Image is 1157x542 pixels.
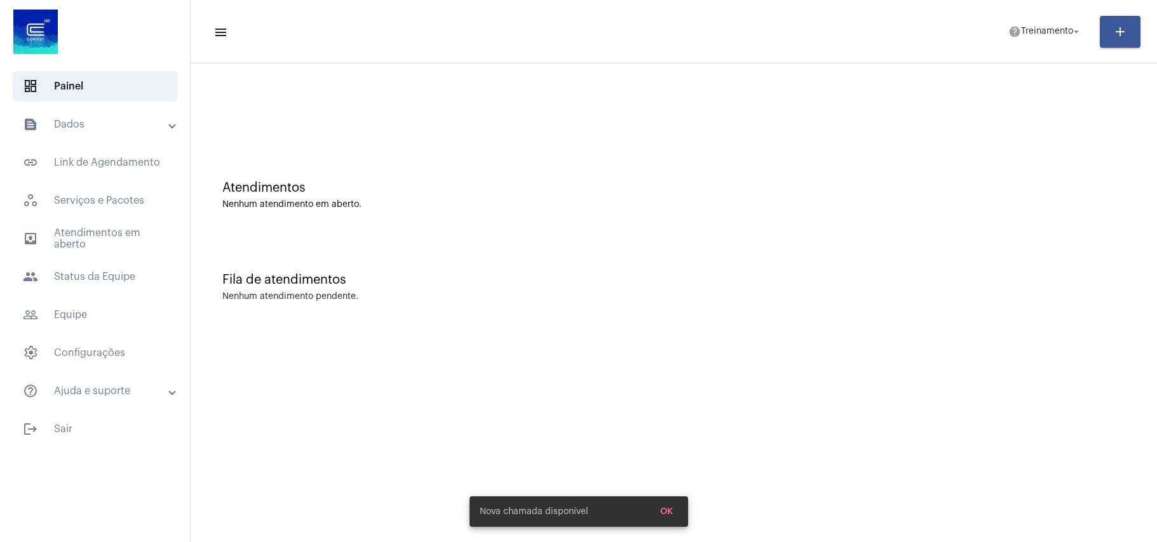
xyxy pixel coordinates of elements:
[23,307,38,322] mat-icon: sidenav icon
[8,376,190,406] mat-expansion-panel-header: sidenav iconAjuda e suporte
[23,193,38,208] span: sidenav icon
[23,231,38,246] mat-icon: sidenav icon
[1008,25,1021,38] mat-icon: help
[10,6,61,57] img: d4669ae0-8c07-2337-4f67-34b0df7f5ae4.jpeg
[23,79,38,94] span: sidenav icon
[13,261,177,292] span: Status da Equipe
[213,25,226,40] mat-icon: sidenav icon
[650,500,683,523] button: OK
[13,223,177,254] span: Atendimentos em aberto
[23,345,38,360] span: sidenav icon
[1113,24,1128,39] mat-icon: add
[23,117,170,132] mat-panel-title: Dados
[13,71,177,102] span: Painel
[222,273,1125,287] div: Fila de atendimentos
[13,147,177,178] span: Link de Agendamento
[13,300,177,330] span: Equipe
[23,117,38,132] mat-icon: sidenav icon
[222,181,1125,195] div: Atendimentos
[23,155,38,170] mat-icon: sidenav icon
[13,414,177,444] span: Sair
[13,185,177,216] span: Serviços e Pacotes
[13,338,177,368] span: Configurações
[23,383,170,399] mat-panel-title: Ajuda e suporte
[1021,27,1073,36] span: Treinamento
[1071,26,1082,37] mat-icon: arrow_drop_down
[480,505,588,518] span: Nova chamada disponível
[23,383,38,399] mat-icon: sidenav icon
[23,269,38,284] mat-icon: sidenav icon
[8,109,190,140] mat-expansion-panel-header: sidenav iconDados
[23,421,38,437] mat-icon: sidenav icon
[222,292,358,301] div: Nenhum atendimento pendente.
[1001,19,1090,44] button: Treinamento
[660,507,673,516] span: OK
[222,200,1125,209] div: Nenhum atendimento em aberto.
